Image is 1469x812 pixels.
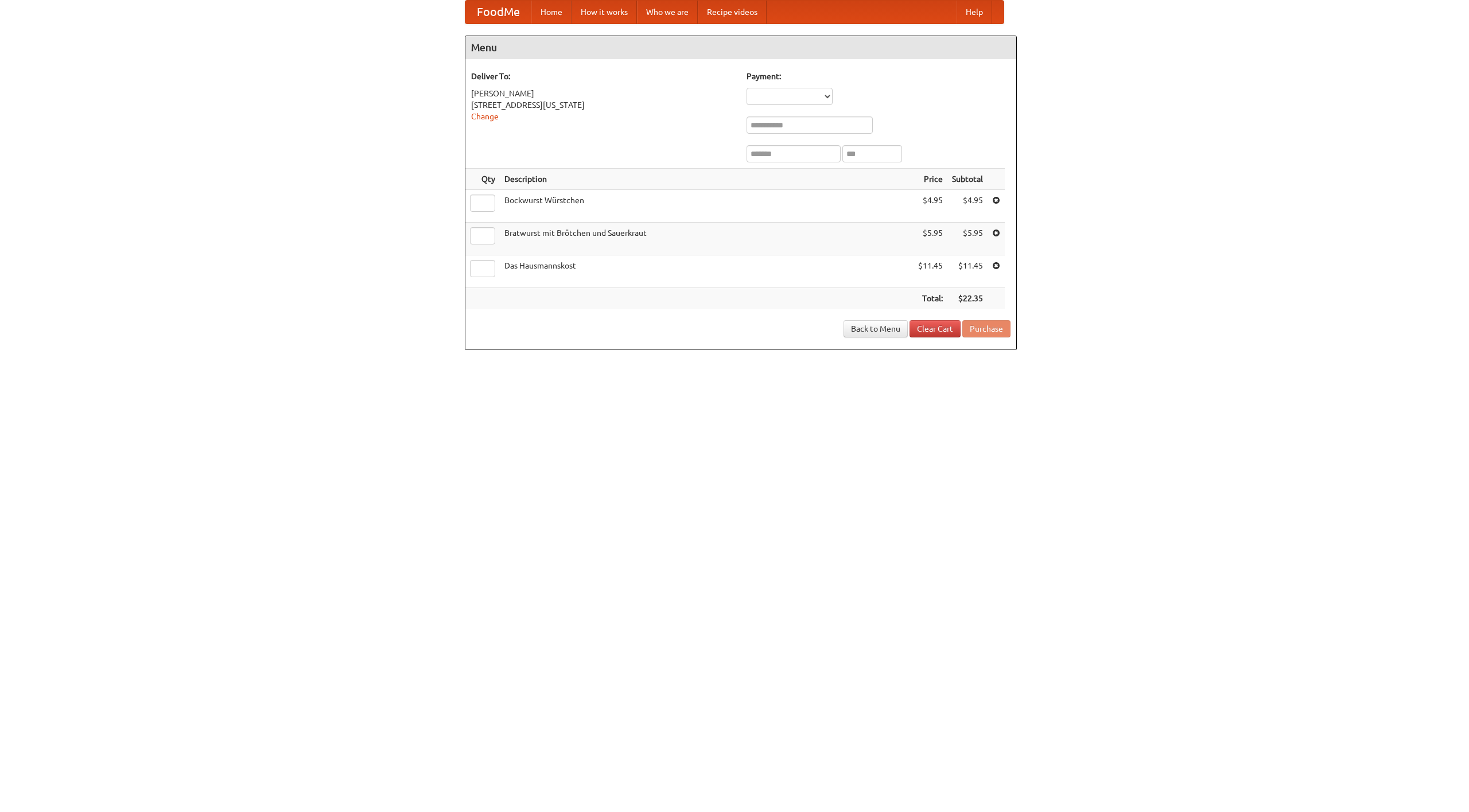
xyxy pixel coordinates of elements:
[910,320,961,337] a: Clear Cart
[914,190,947,223] td: $4.95
[914,169,947,190] th: Price
[914,288,947,309] th: Total:
[947,169,988,190] th: Subtotal
[500,223,914,255] td: Bratwurst mit Brötchen und Sauerkraut
[471,99,735,111] div: [STREET_ADDRESS][US_STATE]
[465,36,1016,59] h4: Menu
[947,223,988,255] td: $5.95
[844,320,908,337] a: Back to Menu
[531,1,572,24] a: Home
[471,71,735,82] h5: Deliver To:
[914,223,947,255] td: $5.95
[962,320,1011,337] button: Purchase
[572,1,637,24] a: How it works
[471,88,735,99] div: [PERSON_NAME]
[947,288,988,309] th: $22.35
[500,169,914,190] th: Description
[465,169,500,190] th: Qty
[957,1,992,24] a: Help
[465,1,531,24] a: FoodMe
[500,190,914,223] td: Bockwurst Würstchen
[471,112,499,121] a: Change
[500,255,914,288] td: Das Hausmannskost
[947,190,988,223] td: $4.95
[747,71,1011,82] h5: Payment:
[947,255,988,288] td: $11.45
[637,1,698,24] a: Who we are
[698,1,767,24] a: Recipe videos
[914,255,947,288] td: $11.45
